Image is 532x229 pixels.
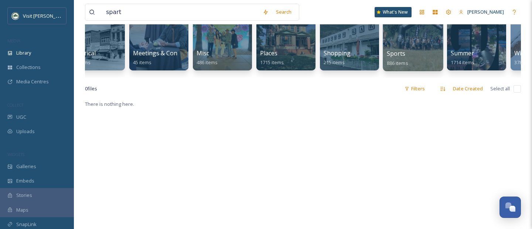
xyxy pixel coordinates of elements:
[490,85,510,92] span: Select all
[16,128,35,135] span: Uploads
[23,12,70,19] span: Visit [PERSON_NAME]
[455,5,508,19] a: [PERSON_NAME]
[401,81,429,96] div: Filters
[324,59,345,66] span: 215 items
[260,50,284,66] a: Places1715 items
[12,12,19,20] img: Unknown.png
[133,49,201,57] span: Meetings & Conventions
[7,152,24,157] span: WIDGETS
[16,64,41,71] span: Collections
[387,50,408,66] a: Sports886 items
[16,192,32,199] span: Stories
[451,50,474,66] a: Summer1714 items
[16,207,28,214] span: Maps
[16,49,31,56] span: Library
[133,50,201,66] a: Meetings & Conventions45 items
[16,114,26,121] span: UGC
[85,85,97,92] span: 0 file s
[449,81,487,96] div: Date Created
[451,49,474,57] span: Summer
[260,49,277,57] span: Places
[7,102,23,108] span: COLLECT
[133,59,151,66] span: 45 items
[324,50,351,66] a: Shopping215 items
[197,50,218,66] a: Misc486 items
[16,78,49,85] span: Media Centres
[324,49,351,57] span: Shopping
[7,38,20,44] span: MEDIA
[16,177,34,184] span: Embeds
[197,59,218,66] span: 486 items
[272,5,295,19] div: Search
[451,59,474,66] span: 1714 items
[85,101,134,107] span: There is nothing here.
[387,59,408,66] span: 886 items
[375,7,412,17] a: What's New
[16,221,37,228] span: SnapLink
[197,49,209,57] span: Misc
[102,4,259,20] input: Search your library
[467,8,504,15] span: [PERSON_NAME]
[499,197,521,218] button: Open Chat
[16,163,36,170] span: Galleries
[387,49,406,58] span: Sports
[260,59,284,66] span: 1715 items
